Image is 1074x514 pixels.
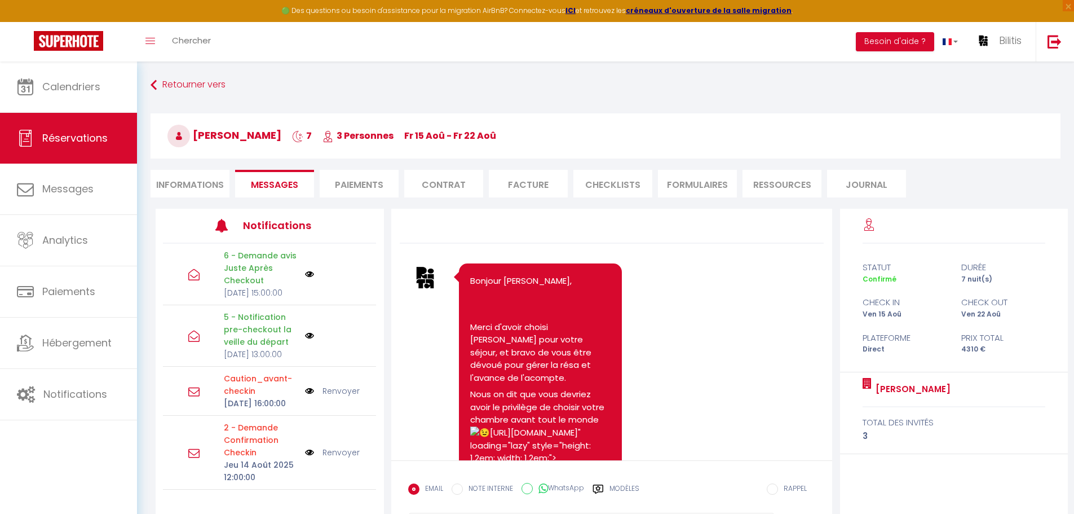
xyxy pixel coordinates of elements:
[489,170,568,197] li: Facture
[863,274,896,284] span: Confirmé
[863,416,1045,429] div: total des invités
[408,261,442,295] img: 17435818676727.png
[224,348,298,361] p: [DATE] 13:00:00
[42,336,112,350] span: Hébergement
[954,296,1053,309] div: check out
[626,6,792,15] a: créneaux d'ouverture de la salle migration
[42,131,108,145] span: Réservations
[251,178,298,191] span: Messages
[609,484,639,503] label: Modèles
[863,429,1045,443] div: 3
[322,446,360,459] a: Renvoyer
[855,261,954,274] div: statut
[224,459,298,484] p: Jeu 14 Août 2025 12:00:00
[658,170,737,197] li: FORMULAIRES
[872,383,951,396] a: [PERSON_NAME]
[999,33,1022,47] span: Bilitis
[292,129,312,142] span: 7
[855,309,954,320] div: Ven 15 Aoû
[305,446,314,459] img: NO IMAGE
[954,309,1053,320] div: Ven 22 Aoû
[470,427,490,440] img: 😉
[470,321,611,385] p: Merci d'avoir choisi [PERSON_NAME] pour votre séjour, et bravo de vous être dévoué pour gérer la ...
[855,296,954,309] div: check in
[975,32,992,49] img: ...
[855,344,954,355] div: Direct
[320,170,399,197] li: Paiements
[565,6,576,15] a: ICI
[419,484,443,496] label: EMAIL
[742,170,821,197] li: Ressources
[855,331,954,345] div: Plateforme
[167,128,281,142] span: [PERSON_NAME]
[224,495,298,508] p: livret d'accueil
[404,170,483,197] li: Contrat
[470,275,611,288] p: Bonjour [PERSON_NAME],
[34,31,103,51] img: Super Booking
[224,372,298,397] p: Motif d'échec d'envoi
[404,129,496,142] span: Fr 15 Aoû - Fr 22 Aoû
[43,387,107,401] span: Notifications
[224,249,298,287] p: 6 - Demande avis Juste Après Checkout
[463,484,513,496] label: NOTE INTERNE
[224,421,298,459] p: Motif d'échec d'envoi
[224,311,298,348] p: 5 - Notification pre-checkout la veille du départ
[42,284,95,298] span: Paiements
[163,22,219,61] a: Chercher
[42,80,100,94] span: Calendriers
[827,170,906,197] li: Journal
[778,484,807,496] label: RAPPEL
[305,270,314,279] img: NO IMAGE
[954,261,1053,274] div: durée
[954,274,1053,285] div: 7 nuit(s)
[151,170,229,197] li: Informations
[224,397,298,410] p: [DATE] 16:00:00
[1048,34,1062,49] img: logout
[151,75,1060,95] a: Retourner vers
[966,22,1036,61] a: ... Bilitis
[573,170,652,197] li: CHECKLISTS
[322,385,360,397] a: Renvoyer
[533,483,584,495] label: WhatsApp
[42,233,88,247] span: Analytics
[305,331,314,340] img: NO IMAGE
[954,331,1053,345] div: Prix total
[954,344,1053,355] div: 4310 €
[856,32,934,51] button: Besoin d'aide ?
[243,213,332,238] h3: Notifications
[322,129,394,142] span: 3 Personnes
[42,182,94,196] span: Messages
[9,5,43,38] button: Ouvrir le widget de chat LiveChat
[172,34,211,46] span: Chercher
[305,385,314,397] img: NO IMAGE
[224,287,298,299] p: [DATE] 15:00:00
